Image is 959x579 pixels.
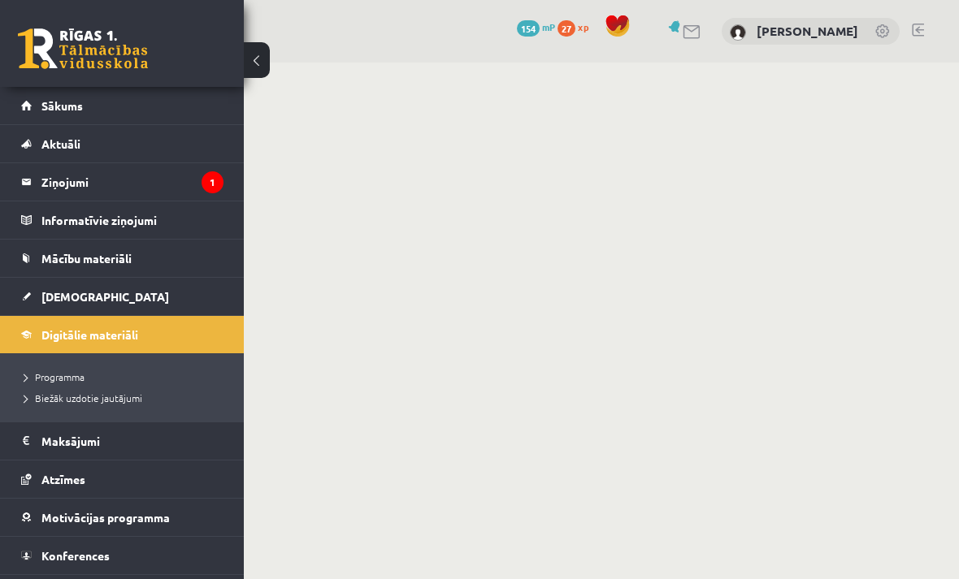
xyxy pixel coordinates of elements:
[21,125,223,162] a: Aktuāli
[41,548,110,563] span: Konferences
[21,278,223,315] a: [DEMOGRAPHIC_DATA]
[757,23,858,39] a: [PERSON_NAME]
[41,98,83,113] span: Sākums
[24,369,228,384] a: Programma
[41,472,85,486] span: Atzīmes
[21,316,223,353] a: Digitālie materiāli
[41,201,223,239] legend: Informatīvie ziņojumi
[21,87,223,124] a: Sākums
[558,20,597,33] a: 27 xp
[24,391,228,405] a: Biežāk uzdotie jautājumi
[41,510,170,525] span: Motivācijas programma
[578,20,588,33] span: xp
[730,24,746,41] img: Ģertrūde Kairiša
[517,20,540,37] span: 154
[41,289,169,304] span: [DEMOGRAPHIC_DATA]
[517,20,555,33] a: 154 mP
[18,28,148,69] a: Rīgas 1. Tālmācības vidusskola
[21,240,223,277] a: Mācību materiāli
[41,422,223,460] legend: Maksājumi
[41,136,80,151] span: Aktuāli
[21,422,223,460] a: Maksājumi
[41,163,223,201] legend: Ziņojumi
[41,327,138,342] span: Digitālie materiāli
[41,251,132,266] span: Mācību materiāli
[24,370,85,383] span: Programma
[21,201,223,239] a: Informatīvie ziņojumi
[21,499,223,536] a: Motivācijas programma
[21,537,223,574] a: Konferences
[21,460,223,498] a: Atzīmes
[542,20,555,33] span: mP
[21,163,223,201] a: Ziņojumi1
[202,171,223,193] i: 1
[558,20,575,37] span: 27
[24,391,142,404] span: Biežāk uzdotie jautājumi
